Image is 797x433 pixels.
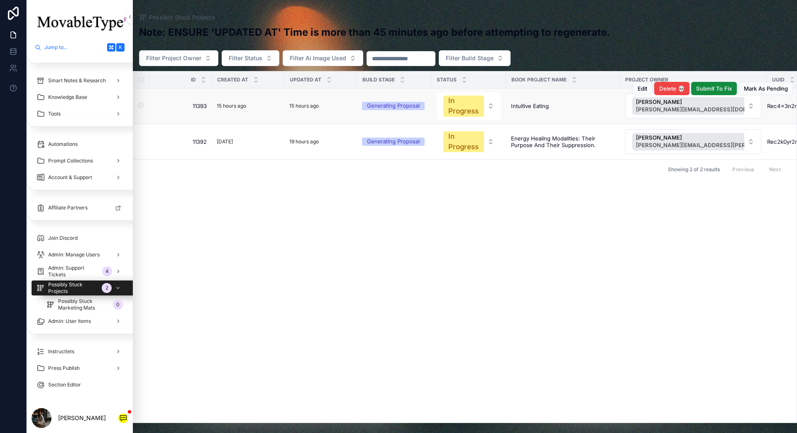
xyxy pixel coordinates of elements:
[48,251,100,258] span: Admin: Manage Users
[149,13,215,22] span: Possibly Stuck Projects
[32,344,128,359] a: Instructlets
[436,128,501,156] a: Select Button
[44,44,104,51] span: Jump to...
[32,247,128,262] a: Admin: Manage Users
[32,10,128,36] img: App logo
[159,103,207,109] a: 11393
[289,101,352,111] a: 15 hours ago
[638,85,647,92] span: edit
[58,414,106,422] p: [PERSON_NAME]
[139,50,218,66] button: Select Button
[511,76,567,83] span: Book Project Name
[48,204,88,211] span: Affiliate Partners
[362,102,426,110] a: Generating Proposal
[511,103,549,109] span: Intuitive Eating
[367,138,420,146] div: Generating Proposal
[48,348,74,355] span: Instructlets
[217,137,279,146] a: [DATE]
[446,54,494,62] span: Filter Build Stage
[32,153,128,168] a: Prompt Collections
[696,85,732,92] span: Submit to Fix
[32,90,128,105] a: Knowledge Base
[117,44,124,51] span: K
[139,13,215,22] a: Possibly Stuck Projects
[32,170,128,185] a: Account & Support
[636,105,769,113] span: [PERSON_NAME][EMAIL_ADDRESS][DOMAIN_NAME]
[48,157,93,164] span: Prompt Collections
[48,265,99,278] span: Admin: Support Tickets
[289,101,319,111] p: 15 hours ago
[290,54,346,62] span: Filter Ai Image Used
[437,92,501,120] button: Select Button
[632,97,781,115] button: Unselect 2220
[511,135,615,148] a: Energy Healing Modalities: Their purpose and their suppression.
[48,365,80,371] span: Press Publish
[217,101,246,111] p: 15 hours ago
[290,76,321,83] span: Updated at
[659,85,685,92] span: Delete 💀
[625,93,762,119] a: Select Button
[42,297,128,312] a: Possibly Stuck Marketing Mats0
[654,82,689,95] button: Delete 💀
[217,137,233,146] p: [DATE]
[625,76,668,83] span: Project Owner
[32,106,128,121] a: Tools
[32,73,128,88] a: Smart Notes & Research
[139,27,610,39] h2: Note: ENSURE 'UPDATED AT' Time is more than 45 minutes ago before attempting to regenerate.
[362,138,426,146] a: Generating Proposal
[289,137,352,146] a: 19 hours ago
[362,76,395,83] span: Build Stage
[448,96,479,117] div: In Progress
[738,82,793,95] button: Mark as Pending
[668,166,720,173] span: Showing 2 of 2 results
[48,281,98,295] span: Possibly Stuck Projects
[625,129,762,155] a: Select Button
[32,377,128,392] a: Section Editor
[511,103,615,109] a: Intuitive Eating
[437,76,457,83] span: Status
[102,266,112,276] div: 4
[437,128,501,156] button: Select Button
[32,40,128,55] button: Jump to...K
[32,231,128,246] a: Join Discord
[32,361,128,376] a: Press Publish
[48,94,87,101] span: Knowledge Base
[32,314,128,329] a: Admin: User Items
[48,111,61,117] span: Tools
[191,76,196,83] span: Id
[217,76,248,83] span: Created at
[436,92,501,121] a: Select Button
[744,85,788,92] span: Mark as Pending
[32,280,138,295] a: Possibly Stuck Projects2
[632,82,653,95] button: edit
[625,93,761,118] button: Select Button
[289,137,319,146] p: 19 hours ago
[636,141,769,149] span: [PERSON_NAME][EMAIL_ADDRESS][PERSON_NAME][DOMAIN_NAME]
[367,102,420,110] div: Generating Proposal
[48,77,106,84] span: Smart Notes & Research
[32,264,128,279] a: Admin: Support Tickets4
[48,318,91,325] span: Admin: User Items
[48,381,81,388] span: Section Editor
[48,174,92,181] span: Account & Support
[32,137,128,152] a: Automations
[32,200,128,215] a: Affiliate Partners
[159,138,207,145] a: 11392
[48,235,78,241] span: Join Discord
[222,50,279,66] button: Select Button
[439,50,511,66] button: Select Button
[691,82,737,95] button: Submit to Fix
[229,54,262,62] span: Filter Status
[448,131,479,153] div: In Progress
[632,133,781,150] button: Unselect 2215
[48,141,78,148] span: Automations
[58,298,110,311] span: Possibly Stuck Marketing Mats
[102,283,112,293] div: 2
[113,300,123,310] div: 0
[636,134,769,141] span: [PERSON_NAME]
[625,129,761,154] button: Select Button
[217,101,279,111] a: 15 hours ago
